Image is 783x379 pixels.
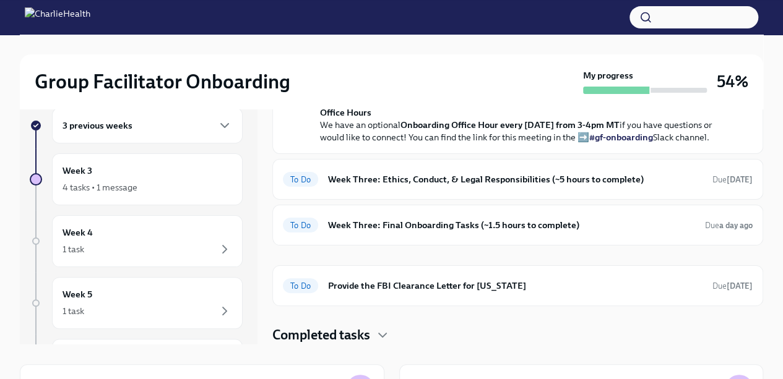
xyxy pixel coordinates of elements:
[63,119,132,132] h6: 3 previous weeks
[712,280,753,292] span: September 24th, 2025 09:00
[283,215,753,235] a: To DoWeek Three: Final Onboarding Tasks (~1.5 hours to complete)Duea day ago
[719,221,753,230] strong: a day ago
[320,107,371,118] strong: Office Hours
[63,181,137,194] div: 4 tasks • 1 message
[589,132,653,143] a: #gf-onboarding
[52,108,243,143] div: 3 previous weeks
[328,218,695,232] h6: Week Three: Final Onboarding Tasks (~1.5 hours to complete)
[283,175,318,184] span: To Do
[400,119,620,130] strong: Onboarding Office Hour every [DATE] from 3-4pm MT
[712,175,753,184] span: Due
[272,326,763,344] div: Completed tasks
[30,277,243,329] a: Week 51 task
[583,69,633,82] strong: My progress
[63,243,84,255] div: 1 task
[63,287,92,301] h6: Week 5
[705,221,753,230] span: Due
[25,7,90,27] img: CharlieHealth
[63,226,93,239] h6: Week 4
[30,153,243,205] a: Week 34 tasks • 1 message
[712,174,753,185] span: September 9th, 2025 09:00
[283,221,318,230] span: To Do
[328,279,703,292] h6: Provide the FBI Clearance Letter for [US_STATE]
[272,326,370,344] h4: Completed tasks
[320,106,733,143] p: We have an optional if you have questions or would like to connect! You can find the link for thi...
[717,70,748,93] h3: 54%
[727,281,753,291] strong: [DATE]
[283,276,753,296] a: To DoProvide the FBI Clearance Letter for [US_STATE]Due[DATE]
[63,305,84,317] div: 1 task
[35,69,290,94] h2: Group Facilitator Onboarding
[30,215,243,267] a: Week 41 task
[63,164,92,177] h6: Week 3
[283,169,753,189] a: To DoWeek Three: Ethics, Conduct, & Legal Responsibilities (~5 hours to complete)Due[DATE]
[283,281,318,291] span: To Do
[727,175,753,184] strong: [DATE]
[712,281,753,291] span: Due
[705,219,753,231] span: September 7th, 2025 09:00
[328,172,703,186] h6: Week Three: Ethics, Conduct, & Legal Responsibilities (~5 hours to complete)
